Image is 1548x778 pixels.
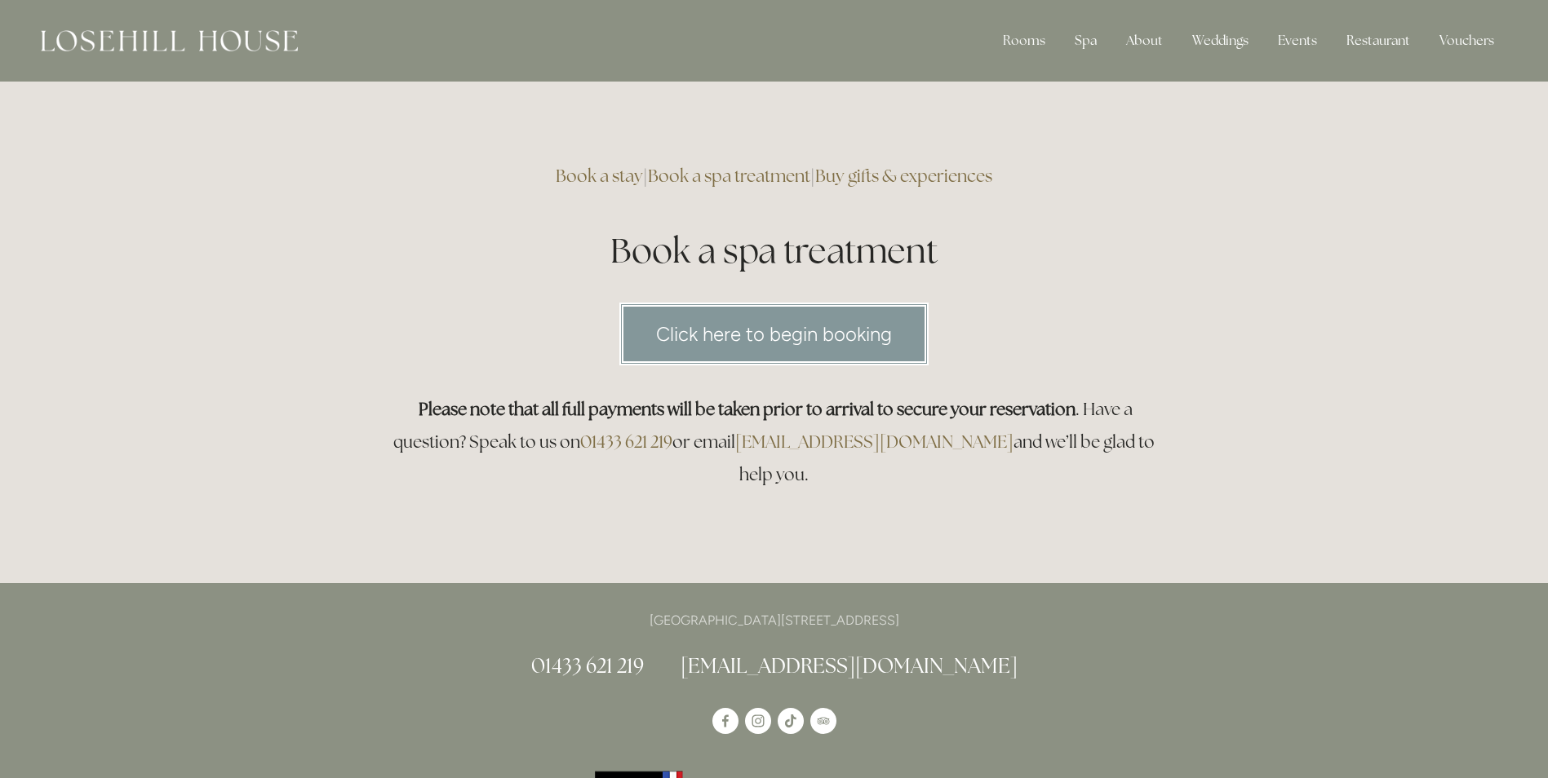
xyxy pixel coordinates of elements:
[1426,24,1507,57] a: Vouchers
[556,165,643,187] a: Book a stay
[384,160,1164,192] h3: | |
[384,609,1164,631] p: [GEOGRAPHIC_DATA][STREET_ADDRESS]
[778,708,804,734] a: TikTok
[41,30,298,51] img: Losehill House
[815,165,992,187] a: Buy gifts & experiences
[619,303,929,365] a: Click here to begin booking
[681,652,1018,679] a: [EMAIL_ADDRESS][DOMAIN_NAME]
[531,652,644,679] a: 01433 621 219
[735,431,1014,453] a: [EMAIL_ADDRESS][DOMAIN_NAME]
[1265,24,1330,57] div: Events
[384,227,1164,275] h1: Book a spa treatment
[580,431,672,453] a: 01433 621 219
[419,398,1076,420] strong: Please note that all full payments will be taken prior to arrival to secure your reservation
[1062,24,1110,57] div: Spa
[384,393,1164,491] h3: . Have a question? Speak to us on or email and we’ll be glad to help you.
[990,24,1058,57] div: Rooms
[1333,24,1423,57] div: Restaurant
[712,708,739,734] a: Losehill House Hotel & Spa
[1113,24,1176,57] div: About
[1179,24,1262,57] div: Weddings
[648,165,810,187] a: Book a spa treatment
[745,708,771,734] a: Instagram
[810,708,836,734] a: TripAdvisor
